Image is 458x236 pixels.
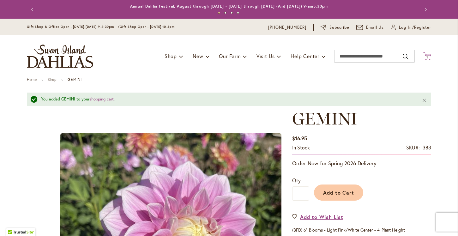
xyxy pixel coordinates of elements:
[292,109,357,129] span: GEMINI
[292,135,307,142] span: $16.95
[406,144,420,151] strong: SKU
[366,24,384,31] span: Email Us
[120,25,175,29] span: Gift Shop Open - [DATE] 10-3pm
[423,144,431,151] div: 383
[292,160,431,167] p: Order Now for Spring 2026 Delivery
[323,189,354,196] span: Add to Cart
[256,53,275,59] span: Visit Us
[48,77,57,82] a: Shop
[41,96,412,102] div: You added GEMINI to your .
[321,24,349,31] a: Subscribe
[292,144,310,151] span: In stock
[391,24,431,31] a: Log In/Register
[27,45,93,68] a: store logo
[292,177,301,184] span: Qty
[292,213,343,221] a: Add to Wish List
[300,213,343,221] span: Add to Wish List
[426,55,428,59] span: 1
[165,53,177,59] span: Shop
[314,185,363,201] button: Add to Cart
[268,24,306,31] a: [PHONE_NUMBER]
[291,53,319,59] span: Help Center
[292,144,310,151] div: Availability
[356,24,384,31] a: Email Us
[292,227,431,233] p: (BFD) 6" Blooms - Light Pink/White Center - 4' Plant Height
[89,96,114,102] a: shopping cart
[237,12,239,14] button: 4 of 4
[423,52,431,61] button: 1
[27,3,39,16] button: Previous
[5,214,22,231] iframe: Launch Accessibility Center
[419,3,431,16] button: Next
[193,53,203,59] span: New
[68,77,82,82] strong: GEMINI
[27,77,37,82] a: Home
[130,4,328,9] a: Annual Dahlia Festival, August through [DATE] - [DATE] through [DATE] (And [DATE]) 9-am5:30pm
[219,53,240,59] span: Our Farm
[231,12,233,14] button: 3 of 4
[27,25,120,29] span: Gift Shop & Office Open - [DATE]-[DATE] 9-4:30pm /
[329,24,349,31] span: Subscribe
[218,12,220,14] button: 1 of 4
[224,12,226,14] button: 2 of 4
[399,24,431,31] span: Log In/Register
